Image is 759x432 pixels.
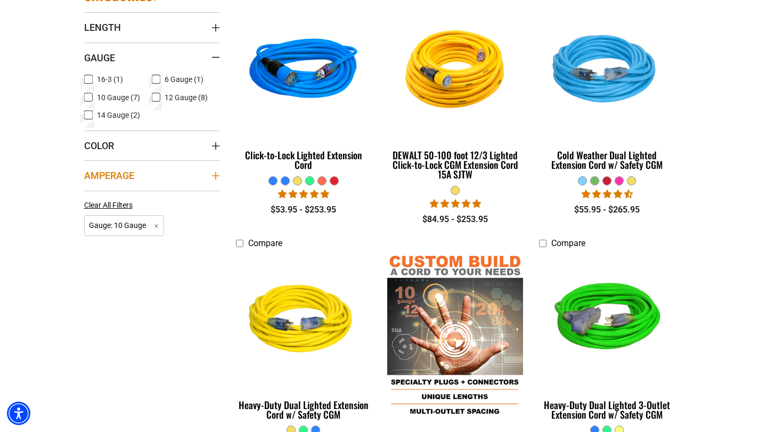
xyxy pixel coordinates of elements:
[539,150,675,169] div: Cold Weather Dual Lighted Extension Cord w/ Safety CGM
[551,238,585,248] span: Compare
[84,12,220,42] summary: Length
[84,140,114,152] span: Color
[539,400,675,419] div: Heavy-Duty Dual Lighted 3-Outlet Extension Cord w/ Safety CGM
[84,200,137,211] a: Clear All Filters
[582,189,633,199] span: 4.61 stars
[7,402,30,425] div: Accessibility Menu
[236,4,372,176] a: blue Click-to-Lock Lighted Extension Cord
[540,10,674,132] img: Light Blue
[236,10,371,132] img: blue
[539,254,675,426] a: neon green Heavy-Duty Dual Lighted 3-Outlet Extension Cord w/ Safety CGM
[236,203,372,216] div: $53.95 - $253.95
[84,160,220,190] summary: Amperage
[236,400,372,419] div: Heavy-Duty Dual Lighted Extension Cord w/ Safety CGM
[387,150,523,179] div: DEWALT 50-100 foot 12/3 Lighted Click-to-Lock CGM Extension Cord 15A SJTW
[84,169,134,182] span: Amperage
[236,150,372,169] div: Click-to-Lock Lighted Extension Cord
[97,111,140,119] span: 14 Gauge (2)
[84,201,133,209] span: Clear All Filters
[236,259,371,381] img: yellow
[84,52,115,64] span: Gauge
[430,199,481,209] span: 4.84 stars
[539,203,675,216] div: $55.95 - $265.95
[84,215,165,236] span: Gauge: 10 Gauge
[84,220,165,230] a: Gauge: 10 Gauge
[388,10,523,132] img: A coiled yellow extension cord with a plug and connector at each end, designed for outdoor use.
[387,4,523,185] a: A coiled yellow extension cord with a plug and connector at each end, designed for outdoor use. D...
[387,254,523,419] img: Custom Cord Team
[387,213,523,226] div: $84.95 - $253.95
[539,4,675,176] a: Light Blue Cold Weather Dual Lighted Extension Cord w/ Safety CGM
[97,94,140,101] span: 10 Gauge (7)
[236,254,372,426] a: yellow Heavy-Duty Dual Lighted Extension Cord w/ Safety CGM
[84,131,220,160] summary: Color
[248,238,282,248] span: Compare
[84,43,220,72] summary: Gauge
[165,76,203,83] span: 6 Gauge (1)
[278,189,329,199] span: 4.87 stars
[97,76,123,83] span: 16-3 (1)
[540,259,674,381] img: neon green
[165,94,208,101] span: 12 Gauge (8)
[84,21,121,34] span: Length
